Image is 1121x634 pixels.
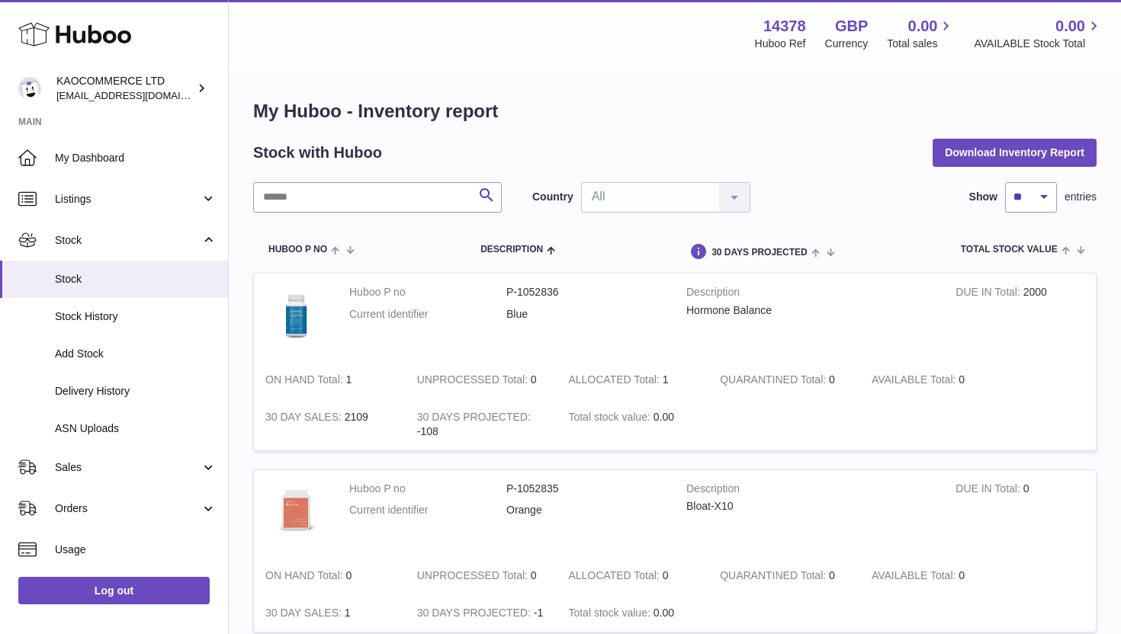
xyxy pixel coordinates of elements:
strong: 30 DAYS PROJECTED [417,411,531,427]
span: Listings [55,192,201,207]
span: Description [480,245,543,255]
td: 0 [944,470,1096,558]
a: 0.00 AVAILABLE Stock Total [974,16,1103,51]
td: 0 [860,361,1012,399]
span: 0.00 [908,16,938,37]
strong: GBP [835,16,868,37]
td: 1 [254,361,406,399]
span: 0.00 [1055,16,1085,37]
span: Total stock value [961,245,1058,255]
div: KAOCOMMERCE LTD [56,74,194,103]
dt: Current identifier [349,503,506,517]
strong: ON HAND Total [265,569,346,585]
span: 0.00 [654,411,674,423]
img: product image [265,285,326,346]
td: 0 [557,557,708,594]
img: hello@lunera.co.uk [18,77,41,100]
strong: UNPROCESSED Total [417,373,531,389]
span: Add Stock [55,347,217,361]
dd: Blue [506,307,663,322]
span: Orders [55,501,201,516]
h1: My Huboo - Inventory report [253,99,1097,123]
span: ASN Uploads [55,421,217,436]
span: Stock [55,272,217,287]
a: 0.00 Total sales [887,16,955,51]
div: Huboo Ref [755,37,806,51]
label: Country [532,190,573,204]
strong: QUARANTINED Total [720,373,829,389]
strong: 30 DAY SALES [265,607,345,623]
button: Download Inventory Report [933,139,1097,166]
dt: Huboo P no [349,285,506,299]
span: Huboo P no [268,245,327,255]
strong: AVAILABLE Total [872,373,959,389]
img: product image [265,482,326,543]
h2: Stock with Huboo [253,142,382,163]
strong: Total stock value [568,607,653,623]
span: Stock [55,233,201,248]
span: My Dashboard [55,151,217,165]
strong: 30 DAYS PROJECTED [417,607,534,623]
dt: Current identifier [349,307,506,322]
div: Bloat-X10 [686,499,933,514]
td: 0 [406,361,557,399]
strong: Description [686,285,933,303]
span: Total sales [887,37,955,51]
span: [EMAIL_ADDRESS][DOMAIN_NAME] [56,89,224,101]
strong: ALLOCATED Total [568,569,662,585]
td: -1 [406,594,557,632]
td: 1 [254,594,406,632]
dd: Orange [506,503,663,517]
span: 30 DAYS PROJECTED [711,248,808,258]
span: entries [1065,190,1097,204]
td: 0 [406,557,557,594]
label: Show [969,190,997,204]
dt: Huboo P no [349,482,506,496]
span: 0.00 [654,607,674,619]
span: Stock History [55,309,217,324]
dd: P-1052835 [506,482,663,496]
td: 1 [557,361,708,399]
strong: ALLOCATED Total [568,373,662,389]
strong: Description [686,482,933,500]
span: 0 [829,569,835,581]
strong: DUE IN Total [956,482,1023,498]
strong: 30 DAY SALES [265,411,345,427]
td: 2000 [944,274,1096,361]
strong: AVAILABLE Total [872,569,959,585]
span: AVAILABLE Stock Total [974,37,1103,51]
strong: QUARANTINED Total [720,569,829,585]
span: Usage [55,543,217,557]
strong: UNPROCESSED Total [417,569,531,585]
span: 0 [829,373,835,386]
a: Log out [18,577,210,604]
td: 0 [254,557,406,594]
dd: P-1052836 [506,285,663,299]
span: Delivery History [55,384,217,399]
strong: DUE IN Total [956,286,1023,302]
span: Sales [55,460,201,475]
div: Hormone Balance [686,303,933,318]
td: 2109 [254,399,406,450]
div: Currency [825,37,869,51]
strong: ON HAND Total [265,373,346,389]
td: -108 [406,399,557,450]
td: 0 [860,557,1012,594]
strong: Total stock value [568,411,653,427]
strong: 14378 [763,16,806,37]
